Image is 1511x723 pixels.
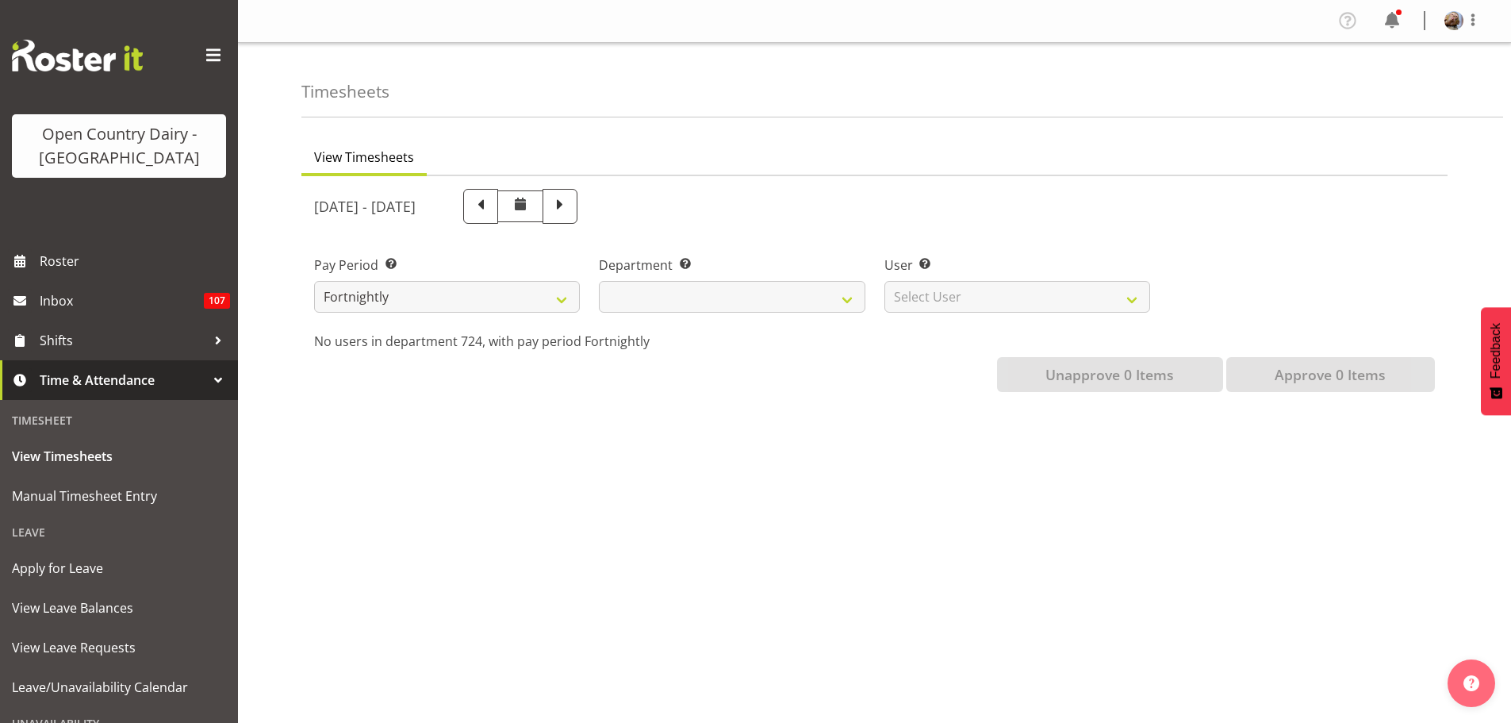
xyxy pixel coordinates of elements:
div: Timesheet [4,404,234,436]
label: User [884,256,1150,275]
span: 107 [204,293,230,309]
a: Apply for Leave [4,548,234,588]
span: Feedback [1489,323,1503,379]
img: Rosterit website logo [12,40,143,71]
span: Unapprove 0 Items [1045,364,1174,385]
span: View Leave Requests [12,636,226,660]
span: Roster [40,249,230,273]
span: Time & Attendance [40,368,206,392]
span: Inbox [40,289,204,313]
button: Approve 0 Items [1226,357,1435,392]
p: No users in department 724, with pay period Fortnightly [314,332,1435,351]
a: Manual Timesheet Entry [4,476,234,516]
div: Leave [4,516,234,548]
a: View Leave Balances [4,588,234,628]
span: Approve 0 Items [1275,364,1386,385]
img: brent-adams6c2ed5726f1d41a690d4d5a40633ac2e.png [1444,11,1463,30]
a: View Leave Requests [4,628,234,667]
img: help-xxl-2.png [1463,675,1479,691]
span: View Timesheets [12,444,226,468]
label: Department [599,256,865,275]
h4: Timesheets [301,83,389,101]
label: Pay Period [314,256,580,275]
span: Manual Timesheet Entry [12,484,226,508]
span: Apply for Leave [12,556,226,580]
button: Unapprove 0 Items [997,357,1223,392]
span: View Timesheets [314,148,414,167]
span: Leave/Unavailability Calendar [12,675,226,699]
h5: [DATE] - [DATE] [314,198,416,215]
button: Feedback - Show survey [1481,307,1511,415]
div: Open Country Dairy - [GEOGRAPHIC_DATA] [28,122,210,170]
span: View Leave Balances [12,596,226,620]
a: Leave/Unavailability Calendar [4,667,234,707]
a: View Timesheets [4,436,234,476]
span: Shifts [40,329,206,352]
